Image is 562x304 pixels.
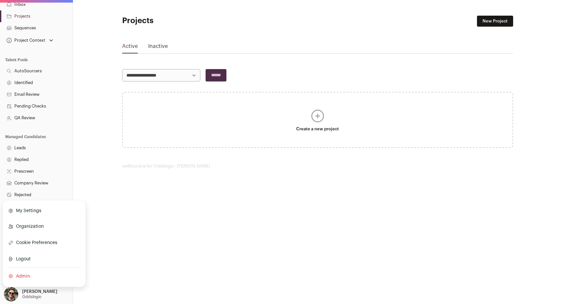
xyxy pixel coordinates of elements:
a: Create a new project [122,92,513,148]
p: Oddslogic [22,294,42,299]
button: Open dropdown [3,287,59,301]
button: Open dropdown [5,36,54,45]
span: Create a new project [138,126,497,132]
a: Inactive [148,42,168,53]
img: 1635949-medium_jpg [4,287,18,301]
a: Admin [8,269,80,283]
p: [PERSON_NAME] [22,289,57,294]
div: Project Context [5,38,45,43]
a: Active [122,42,138,53]
footer: wellfound:ai for Oddslogic - [PERSON_NAME] [122,164,513,169]
a: Cookie Preferences [8,235,80,251]
a: Organization [8,219,80,234]
h1: Projects [122,16,252,26]
a: New Project [477,16,513,27]
a: My Settings [8,204,80,218]
button: Logout [8,252,80,266]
